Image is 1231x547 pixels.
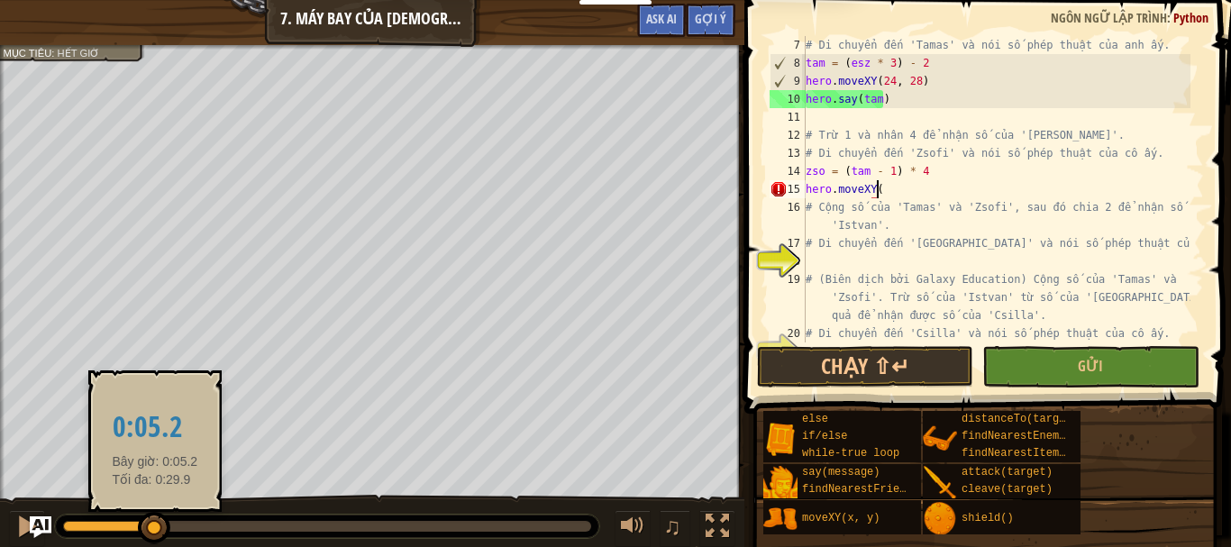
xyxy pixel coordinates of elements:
[770,180,806,198] div: 15
[57,47,99,59] span: Hết giờ
[699,510,735,547] button: Bật tắt chế độ toàn màn hình
[770,342,806,360] div: 21
[771,72,806,90] div: 9
[763,422,798,456] img: portrait.png
[51,47,57,59] span: :
[770,198,806,234] div: 16
[30,516,51,538] button: Ask AI
[663,513,681,540] span: ♫
[757,346,973,387] button: Chạy ⇧↵
[802,512,880,524] span: moveXY(x, y)
[923,466,957,500] img: portrait.png
[770,162,806,180] div: 14
[695,10,726,27] span: Gợi ý
[770,108,806,126] div: 11
[660,510,690,547] button: ♫
[770,324,806,342] div: 20
[771,54,806,72] div: 8
[770,126,806,144] div: 12
[1078,356,1103,376] span: Gửi
[770,90,806,108] div: 10
[770,270,806,324] div: 19
[962,512,1014,524] span: shield()
[923,422,957,456] img: portrait.png
[1167,9,1173,26] span: :
[802,483,926,496] span: findNearestFriend()
[802,413,828,425] span: else
[962,430,1079,442] span: findNearestEnemy()
[802,430,847,442] span: if/else
[1051,9,1167,26] span: Ngôn ngữ lập trình
[962,483,1053,496] span: cleave(target)
[770,234,806,252] div: 17
[637,4,686,37] button: Ask AI
[770,36,806,54] div: 7
[962,413,1079,425] span: distanceTo(target)
[923,502,957,536] img: portrait.png
[770,252,806,270] div: 18
[3,47,51,59] span: Mục tiêu
[770,144,806,162] div: 13
[802,447,899,460] span: while-true loop
[615,510,651,547] button: Tùy chỉnh âm lượng
[100,386,211,497] div: Bây giờ: 0:05.2 Tối đa: 0:29.9
[763,502,798,536] img: portrait.png
[9,510,45,547] button: Ctrl + P: Pause
[763,466,798,500] img: portrait.png
[982,346,1199,387] button: Gửi
[646,10,677,27] span: Ask AI
[962,466,1053,479] span: attack(target)
[1173,9,1208,26] span: Python
[962,447,1071,460] span: findNearestItem()
[113,412,198,443] h2: 0:05.2
[802,466,880,479] span: say(message)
